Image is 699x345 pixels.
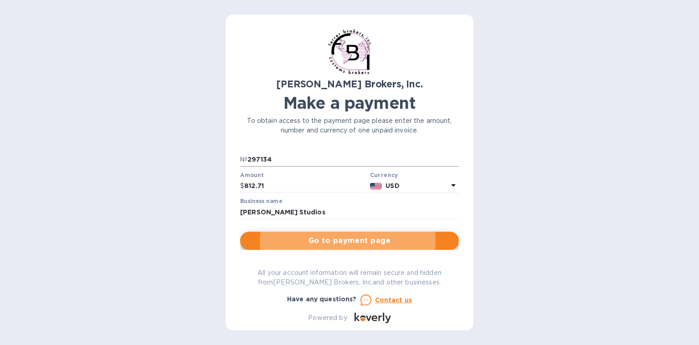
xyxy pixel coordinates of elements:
[308,313,347,323] p: Powered by
[385,182,399,189] b: USD
[240,232,459,250] button: Go to payment page
[247,153,459,167] input: Enter bill number
[240,268,459,287] p: All your account information will remain secure and hidden from [PERSON_NAME] Brokers, Inc. and o...
[240,205,459,219] input: Enter business name
[244,179,366,193] input: 0.00
[276,78,422,90] b: [PERSON_NAME] Brokers, Inc.
[240,172,263,178] label: Amount
[370,183,382,189] img: USD
[240,93,459,112] h1: Make a payment
[247,235,452,246] span: Go to payment page
[287,295,357,303] b: Have any questions?
[240,116,459,135] p: To obtain access to the payment page please enter the amount, number and currency of one unpaid i...
[240,181,244,191] p: $
[370,172,398,178] b: Currency
[240,199,282,204] label: Business name
[240,155,247,164] p: №
[375,296,412,304] u: Contact us
[240,147,273,152] label: Bill number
